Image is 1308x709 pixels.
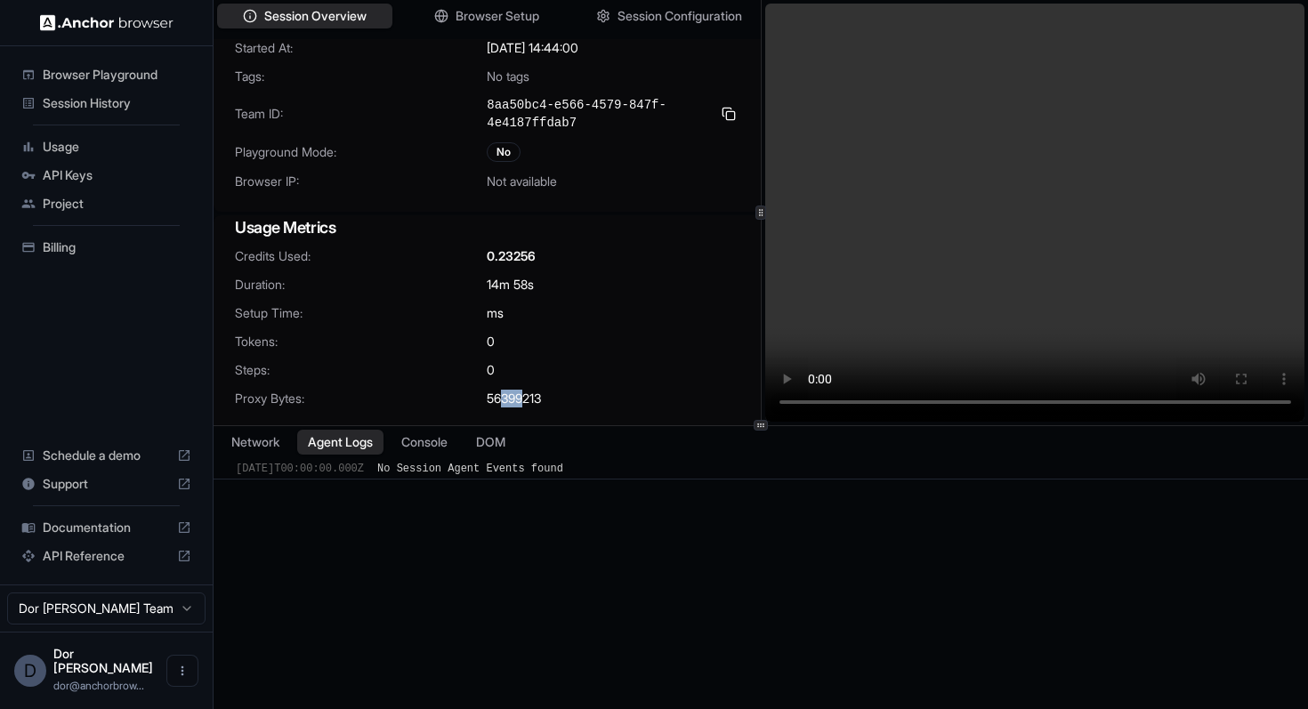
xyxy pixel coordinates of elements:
[14,655,46,687] div: D
[14,470,198,498] div: Support
[264,7,367,25] span: Session Overview
[53,679,144,692] span: dor@anchorbrowser.io
[235,304,487,322] span: Setup Time:
[235,361,487,379] span: Steps:
[43,94,191,112] span: Session History
[221,430,290,455] button: Network
[14,441,198,470] div: Schedule a demo
[487,96,710,132] span: 8aa50bc4-e566-4579-847f-4e4187ffdab7
[297,430,384,455] button: Agent Logs
[487,276,534,294] span: 14m 58s
[465,430,516,455] button: DOM
[14,161,198,189] div: API Keys
[235,247,487,265] span: Credits Used:
[14,133,198,161] div: Usage
[487,390,541,407] span: 56399213
[487,39,578,57] span: [DATE] 14:44:00
[43,166,191,184] span: API Keys
[235,68,487,85] span: Tags:
[456,7,539,25] span: Browser Setup
[43,547,170,565] span: API Reference
[14,233,198,262] div: Billing
[14,513,198,542] div: Documentation
[43,519,170,536] span: Documentation
[53,646,153,675] span: Dor Dankner
[487,361,495,379] span: 0
[14,89,198,117] div: Session History
[43,66,191,84] span: Browser Playground
[377,463,563,475] span: No Session Agent Events found
[43,238,191,256] span: Billing
[222,461,231,477] span: ​
[487,304,504,322] span: ms
[487,142,521,162] div: No
[235,276,487,294] span: Duration:
[43,138,191,156] span: Usage
[14,542,198,570] div: API Reference
[14,60,198,89] div: Browser Playground
[43,475,170,493] span: Support
[487,333,495,350] span: 0
[391,430,458,455] button: Console
[487,247,536,265] span: 0.23256
[618,7,742,25] span: Session Configuration
[235,143,487,161] span: Playground Mode:
[43,447,170,464] span: Schedule a demo
[235,333,487,350] span: Tokens:
[487,173,557,190] span: Not available
[235,39,487,57] span: Started At:
[235,390,487,407] span: Proxy Bytes:
[40,14,174,31] img: Anchor Logo
[14,189,198,218] div: Project
[235,215,739,240] h3: Usage Metrics
[236,461,364,477] div: [DATE]T00:00:00.000Z
[487,68,529,85] span: No tags
[235,105,487,123] span: Team ID:
[166,655,198,687] button: Open menu
[235,173,487,190] span: Browser IP:
[43,195,191,213] span: Project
